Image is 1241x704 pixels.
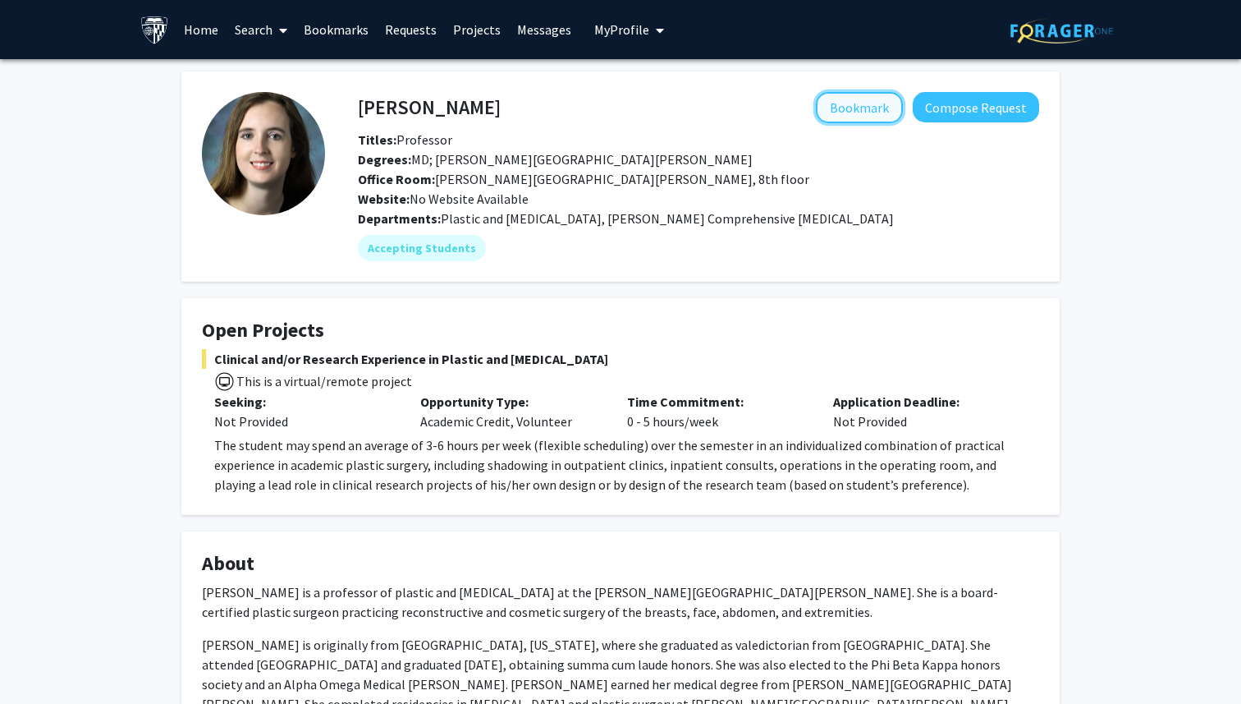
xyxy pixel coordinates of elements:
[202,582,1039,622] p: [PERSON_NAME] is a professor of plastic and [MEDICAL_DATA] at the [PERSON_NAME][GEOGRAPHIC_DATA][...
[214,437,1005,493] span: The student may spend an average of 3-6 hours per week (flexible scheduling) over the semester in...
[594,21,649,38] span: My Profile
[833,392,1014,412] p: Application Deadline:
[913,92,1039,122] button: Compose Request to Michele Manahan
[358,151,753,168] span: MD; [PERSON_NAME][GEOGRAPHIC_DATA][PERSON_NAME]
[358,131,452,148] span: Professor
[358,191,410,207] b: Website:
[227,1,295,58] a: Search
[358,131,396,148] b: Titles:
[445,1,509,58] a: Projects
[420,392,602,412] p: Opportunity Type:
[615,392,821,431] div: 0 - 5 hours/week
[377,1,445,58] a: Requests
[358,210,441,227] b: Departments:
[214,392,396,412] p: Seeking:
[12,630,70,692] iframe: Chat
[202,349,1039,369] span: Clinical and/or Research Experience in Plastic and [MEDICAL_DATA]
[1010,18,1113,44] img: ForagerOne Logo
[202,319,1039,343] h4: Open Projects
[358,171,809,187] span: [PERSON_NAME][GEOGRAPHIC_DATA][PERSON_NAME], 8th floor
[408,392,614,431] div: Academic Credit, Volunteer
[627,392,808,412] p: Time Commitment:
[509,1,579,58] a: Messages
[176,1,227,58] a: Home
[816,92,903,123] button: Add Michele Manahan to Bookmarks
[295,1,377,58] a: Bookmarks
[202,552,1039,576] h4: About
[235,373,412,389] span: This is a virtual/remote project
[358,92,501,122] h4: [PERSON_NAME]
[358,151,411,168] b: Degrees:
[358,171,435,187] b: Office Room:
[821,392,1027,431] div: Not Provided
[214,412,396,431] div: Not Provided
[358,191,529,207] span: No Website Available
[441,210,894,227] span: Plastic and [MEDICAL_DATA], [PERSON_NAME] Comprehensive [MEDICAL_DATA]
[202,92,325,215] img: Profile Picture
[358,235,486,261] mat-chip: Accepting Students
[140,16,169,44] img: Johns Hopkins University Logo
